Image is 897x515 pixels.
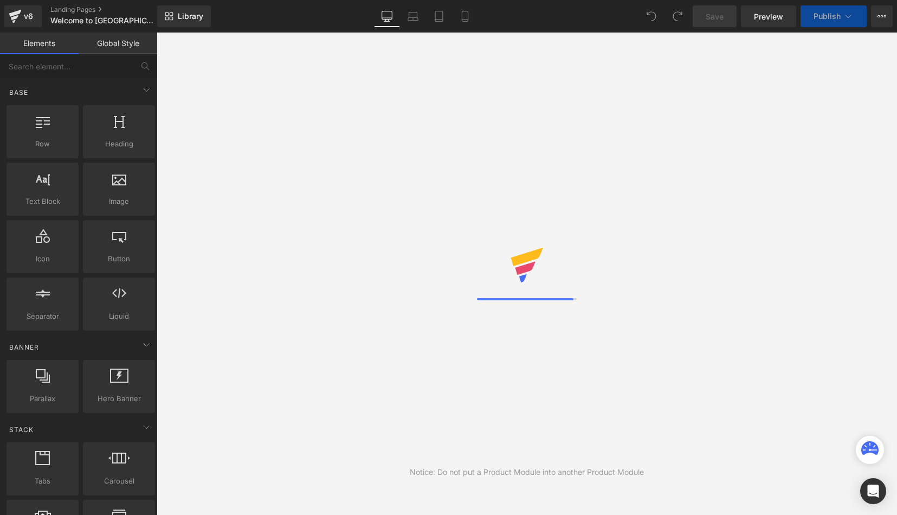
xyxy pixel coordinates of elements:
button: Redo [667,5,688,27]
span: Image [86,196,152,207]
span: Base [8,87,29,98]
span: Hero Banner [86,393,152,404]
span: Banner [8,342,40,352]
div: Notice: Do not put a Product Module into another Product Module [410,466,644,478]
a: Desktop [374,5,400,27]
span: Separator [10,311,75,322]
span: Preview [754,11,783,22]
a: New Library [157,5,211,27]
a: Landing Pages [50,5,175,14]
span: Parallax [10,393,75,404]
span: Welcome to [GEOGRAPHIC_DATA] [50,16,154,25]
span: Row [10,138,75,150]
span: Library [178,11,203,21]
a: Global Style [79,33,157,54]
span: Button [86,253,152,265]
span: Liquid [86,311,152,322]
div: Open Intercom Messenger [860,478,886,504]
button: Undo [641,5,662,27]
span: Heading [86,138,152,150]
div: v6 [22,9,35,23]
span: Stack [8,424,35,435]
a: Tablet [426,5,452,27]
a: Preview [741,5,796,27]
a: v6 [4,5,42,27]
span: Text Block [10,196,75,207]
span: Tabs [10,475,75,487]
span: Carousel [86,475,152,487]
span: Icon [10,253,75,265]
span: Publish [814,12,841,21]
span: Save [706,11,724,22]
a: Laptop [400,5,426,27]
button: More [871,5,893,27]
button: Publish [801,5,867,27]
a: Mobile [452,5,478,27]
